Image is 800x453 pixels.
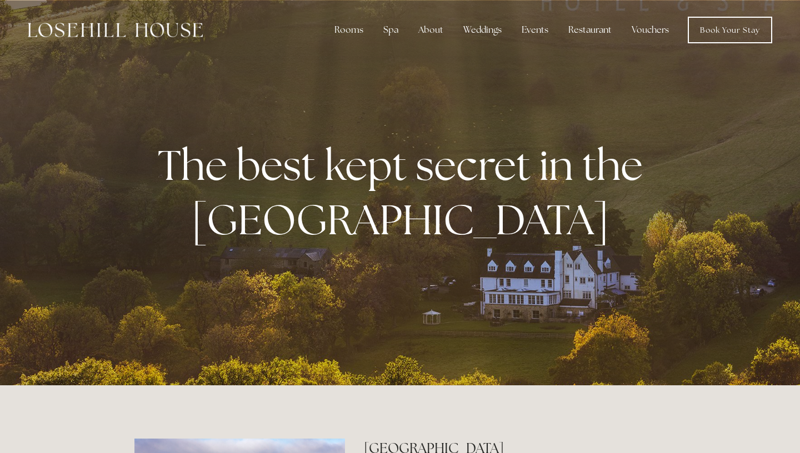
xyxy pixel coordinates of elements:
a: Book Your Stay [688,17,772,43]
a: Vouchers [623,19,678,41]
strong: The best kept secret in the [GEOGRAPHIC_DATA] [158,138,652,246]
div: Restaurant [559,19,621,41]
img: Losehill House [28,23,203,37]
div: About [409,19,452,41]
div: Rooms [326,19,372,41]
div: Spa [374,19,407,41]
div: Weddings [454,19,511,41]
div: Events [513,19,557,41]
